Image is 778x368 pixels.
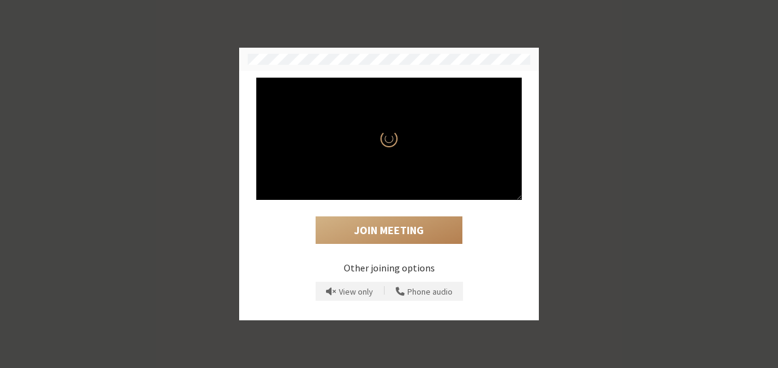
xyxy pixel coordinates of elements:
p: Other joining options [256,260,522,275]
button: Use your phone for mic and speaker while you view the meeting on this device. [391,282,457,301]
span: | [383,284,385,300]
span: View only [339,287,373,296]
button: Prevent echo when there is already an active mic and speaker in the room. [322,282,377,301]
button: Join Meeting [316,216,462,245]
span: Phone audio [407,287,453,296]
